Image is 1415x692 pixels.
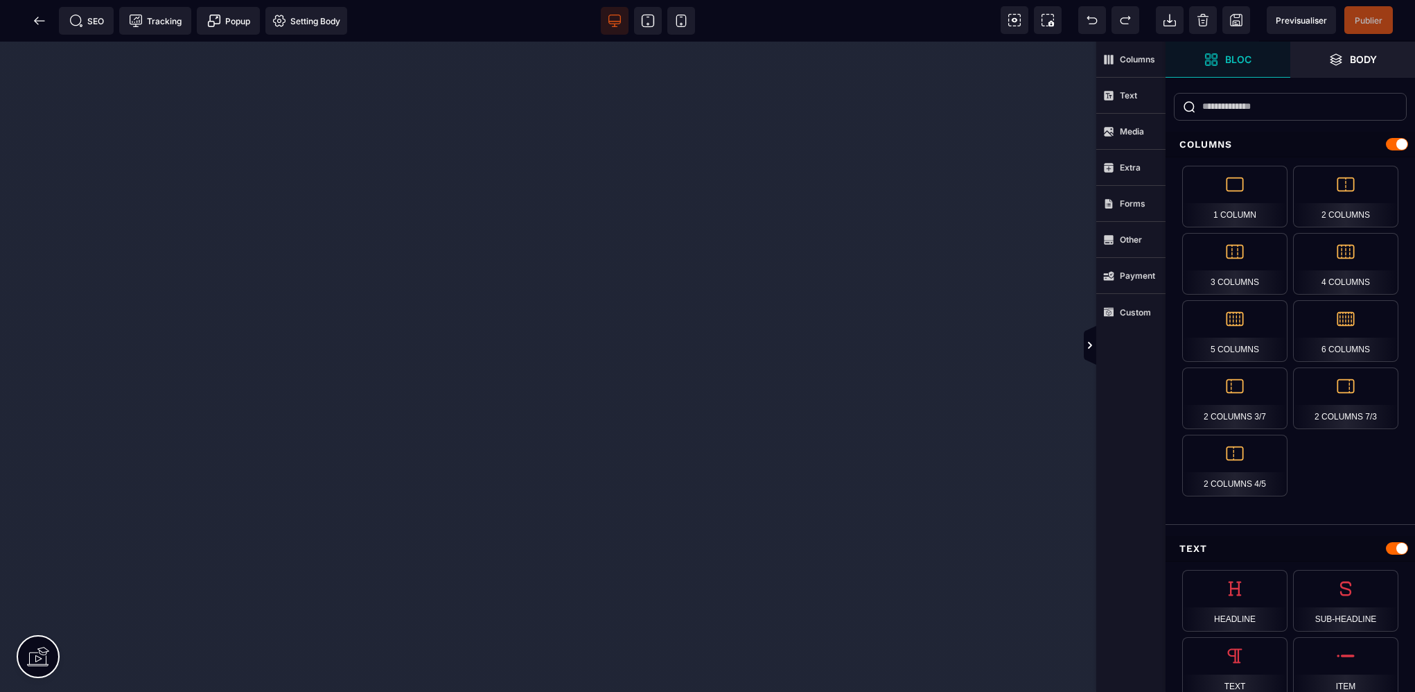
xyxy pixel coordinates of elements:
span: Preview [1267,6,1336,34]
strong: Bloc [1225,54,1251,64]
strong: Forms [1120,198,1145,209]
span: Screenshot [1034,6,1062,34]
span: Popup [207,14,250,28]
span: Tracking [129,14,182,28]
strong: Payment [1120,270,1155,281]
span: Open Layer Manager [1290,42,1415,78]
strong: Extra [1120,162,1141,173]
span: Setting Body [272,14,340,28]
strong: Columns [1120,54,1155,64]
strong: Custom [1120,307,1151,318]
div: Columns [1166,132,1415,157]
span: Previsualiser [1276,15,1327,26]
div: Headline [1182,570,1287,632]
div: 2 Columns 3/7 [1182,367,1287,429]
div: 5 Columns [1182,300,1287,362]
div: Sub-Headline [1293,570,1398,632]
strong: Media [1120,126,1144,137]
div: Text [1166,536,1415,562]
div: 2 Columns 4/5 [1182,435,1287,496]
span: SEO [69,14,104,28]
div: 3 Columns [1182,233,1287,295]
div: 4 Columns [1293,233,1398,295]
span: Publier [1355,15,1382,26]
div: 2 Columns [1293,166,1398,227]
div: 2 Columns 7/3 [1293,367,1398,429]
div: 1 Column [1182,166,1287,227]
span: Open Blocks [1166,42,1290,78]
div: 6 Columns [1293,300,1398,362]
strong: Body [1350,54,1377,64]
span: View components [1001,6,1028,34]
strong: Text [1120,90,1137,101]
strong: Other [1120,234,1142,245]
